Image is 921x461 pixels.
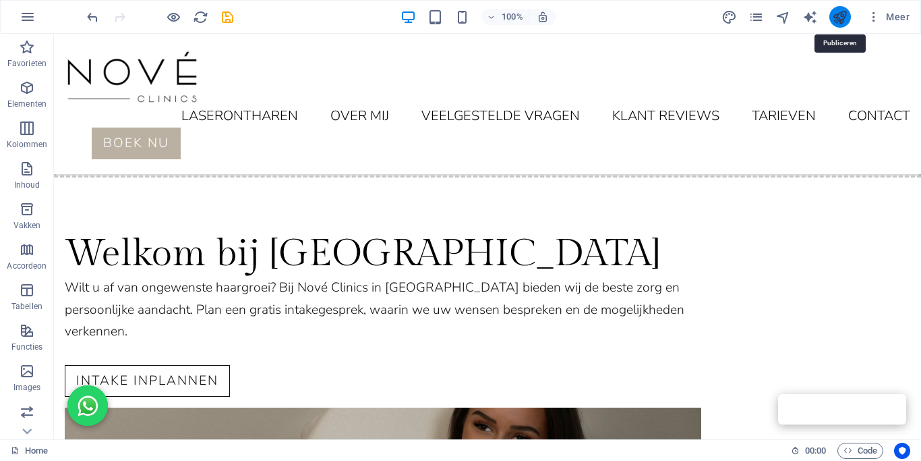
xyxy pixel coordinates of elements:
[775,9,791,25] i: Navigator
[837,443,883,459] button: Code
[193,9,208,25] i: Pagina opnieuw laden
[11,342,43,352] p: Functies
[7,99,47,109] p: Elementen
[805,443,826,459] span: 00 00
[481,9,529,25] button: 100%
[11,301,42,312] p: Tabellen
[84,9,100,25] button: undo
[775,9,792,25] button: navigator
[219,9,235,25] button: save
[894,443,910,459] button: Usercentrics
[802,9,819,25] button: text_generator
[829,6,851,28] button: publish
[165,9,181,25] button: Klik hier om de voorbeeldmodus te verlaten en verder te gaan met bewerken
[7,423,47,433] p: Schuifblok
[7,58,47,69] p: Favorieten
[721,9,737,25] i: Design (Ctrl+Alt+Y)
[502,9,523,25] h6: 100%
[721,9,738,25] button: design
[7,261,47,271] p: Accordeon
[791,443,827,459] h6: Sessietijd
[748,9,765,25] button: pages
[862,6,915,28] button: Meer
[220,9,235,25] i: Opslaan (Ctrl+S)
[85,9,100,25] i: Ongedaan maken: Elementen verwijderen (Ctrl+Z)
[11,443,48,459] a: Klik om selectie op te heffen, dubbelklik om Pagina's te open
[13,382,41,393] p: Images
[192,9,208,25] button: reload
[537,11,549,23] i: Stel bij het wijzigen van de grootte van de weergegeven website automatisch het juist zoomniveau ...
[843,443,877,459] span: Code
[814,445,816,456] span: :
[802,9,818,25] i: AI Writer
[7,139,48,150] p: Kolommen
[14,180,40,190] p: Inhoud
[13,220,41,231] p: Vakken
[748,9,764,25] i: Pagina's (Ctrl+Alt+S)
[867,10,910,24] span: Meer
